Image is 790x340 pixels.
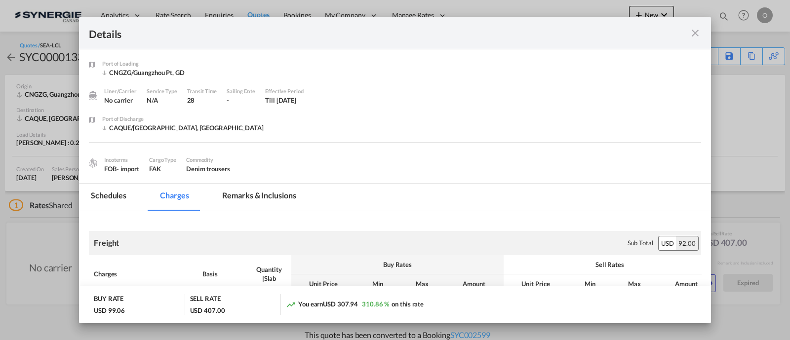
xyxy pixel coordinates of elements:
div: Charges [94,269,193,278]
md-tab-item: Schedules [79,184,138,211]
div: Freight [94,237,119,248]
div: USD [659,236,676,250]
div: 92.00 [676,236,698,250]
th: Max [612,274,657,294]
div: FAK [149,164,176,173]
span: USD 307.94 [323,300,358,308]
div: Effective Period [265,87,303,96]
md-pagination-wrapper: Use the left and right arrow keys to navigate between tabs [79,184,317,211]
div: - [227,96,255,105]
th: Min [568,274,612,294]
div: - import [117,164,139,173]
md-dialog: Port of Loading ... [79,17,711,323]
md-icon: icon-trending-up [286,300,296,309]
span: 310.86 % [362,300,389,308]
th: Amount [657,274,716,294]
div: Port of Loading [102,59,185,68]
div: Liner/Carrier [104,87,137,96]
div: CAQUE/Quebec, QC [102,123,264,132]
md-tab-item: Remarks & Inclusions [210,184,308,211]
div: Incoterms [104,155,139,164]
th: Unit Price [504,274,568,294]
div: 28 [187,96,217,105]
th: Max [400,274,444,294]
md-tab-item: Charges [148,184,200,211]
div: Service Type [147,87,177,96]
div: Sell Rates [509,260,711,269]
div: Sub Total [628,238,653,247]
div: Cargo Type [149,155,176,164]
div: CNGZG/Guangzhou Pt, GD [102,68,185,77]
div: Port of Discharge [102,114,264,123]
div: You earn on this rate [286,300,424,310]
div: SELL RATE [190,294,221,305]
div: Basis [202,269,242,278]
div: USD 407.00 [190,306,225,315]
div: FOB [104,164,139,173]
div: Till 31 Jul 2025 [265,96,296,105]
img: cargo.png [87,157,98,168]
div: Quantity | Slab [252,265,286,283]
div: No carrier [104,96,137,105]
th: Unit Price [291,274,355,294]
div: Sailing Date [227,87,255,96]
div: Buy Rates [296,260,499,269]
span: N/A [147,96,158,104]
div: Details [89,27,640,39]
div: BUY RATE [94,294,123,305]
div: Transit Time [187,87,217,96]
md-icon: icon-close fg-AAA8AD m-0 cursor [689,27,701,39]
div: Commodity [186,155,230,164]
th: Amount [444,274,504,294]
th: Min [355,274,400,294]
div: USD 99.06 [94,306,125,315]
span: Denim trousers [186,165,230,173]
